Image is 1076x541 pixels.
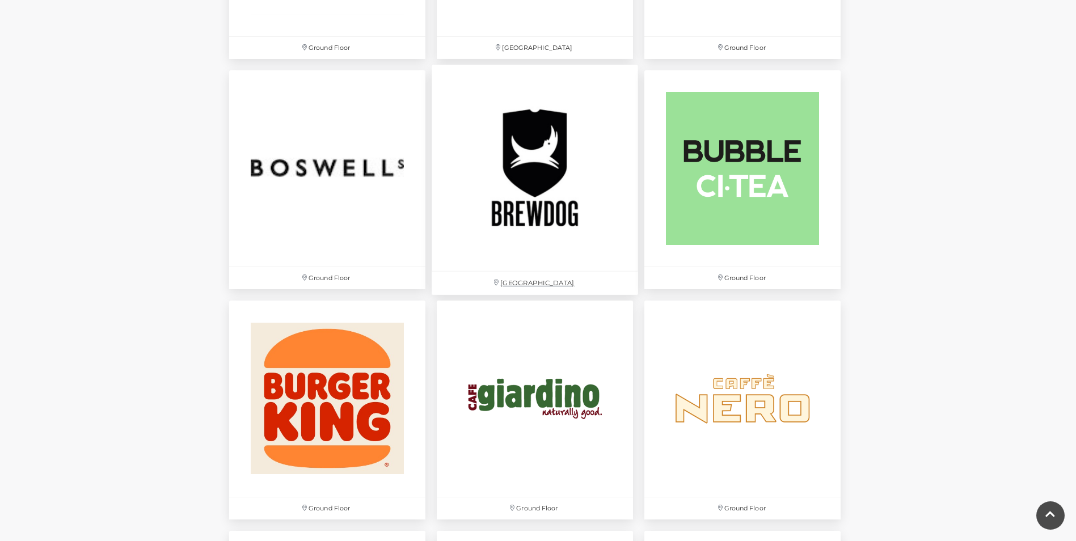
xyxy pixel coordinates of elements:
a: Ground Floor [223,295,431,525]
a: Ground Floor [223,65,431,295]
p: Ground Floor [644,497,841,519]
a: Ground Floor [639,65,846,295]
p: Ground Floor [229,37,425,59]
p: Ground Floor [437,497,633,519]
p: Ground Floor [644,37,841,59]
p: Ground Floor [644,267,841,289]
p: [GEOGRAPHIC_DATA] [432,272,638,295]
a: Ground Floor [431,295,639,525]
p: Ground Floor [229,267,425,289]
p: [GEOGRAPHIC_DATA] [437,37,633,59]
a: Ground Floor [639,295,846,525]
p: Ground Floor [229,497,425,519]
a: [GEOGRAPHIC_DATA] [426,58,644,301]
